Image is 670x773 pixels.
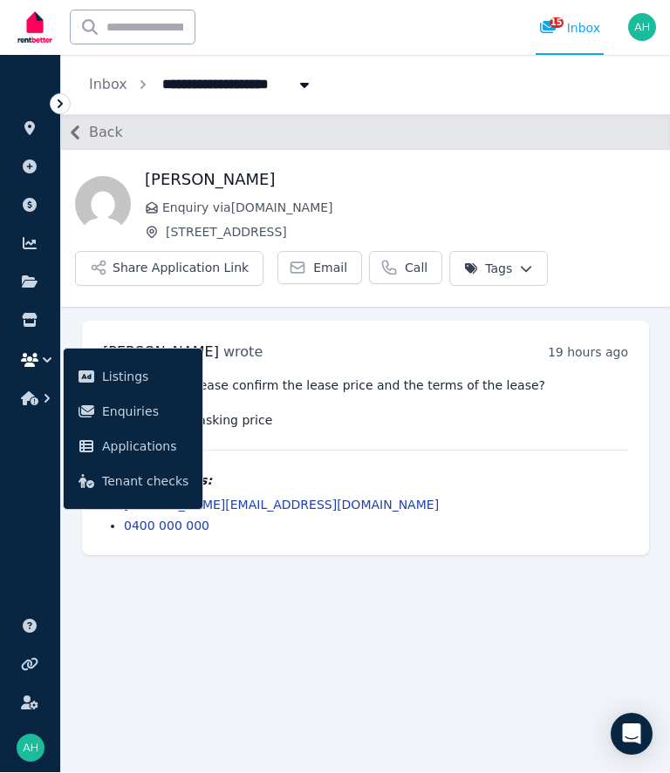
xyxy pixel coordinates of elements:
a: Call [369,252,442,285]
img: RentBetter [14,6,56,50]
img: Allan Heigh [17,735,44,763]
span: Listings [102,367,188,388]
span: Email [313,260,347,277]
h1: [PERSON_NAME] [145,168,656,193]
span: Applications [102,437,188,458]
time: 19 hours ago [548,346,628,360]
div: Inbox [539,20,600,37]
a: Enquiries [71,395,195,430]
a: Listings [71,360,195,395]
span: Enquiry via [DOMAIN_NAME] [162,200,656,217]
a: 0400 000 000 [124,519,209,533]
a: Tenant checks [71,464,195,499]
span: [PERSON_NAME] [103,344,219,361]
h4: Contact details: [103,472,628,490]
img: Emma McPherson [75,177,131,233]
span: Call [405,260,427,277]
span: Enquiries [102,402,188,423]
span: 15 [550,18,564,29]
span: Tags [464,261,512,278]
pre: Hi, Could you please confirm the lease price and the terms of the lease? #interested in: asking p... [103,377,628,430]
a: Applications [71,430,195,464]
nav: Breadcrumb [61,56,341,115]
span: wrote [223,344,263,361]
span: Back [89,123,123,144]
span: Tenant checks [102,471,188,492]
a: [PERSON_NAME][EMAIL_ADDRESS][DOMAIN_NAME] [124,498,439,512]
button: Tags [449,252,548,287]
button: Share Application Link [75,252,263,287]
a: Email [277,252,362,285]
a: Inbox [89,77,127,93]
div: Open Intercom Messenger [611,714,653,756]
img: Allan Heigh [628,14,656,42]
span: [STREET_ADDRESS] [166,224,656,241]
button: Back [61,119,123,147]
